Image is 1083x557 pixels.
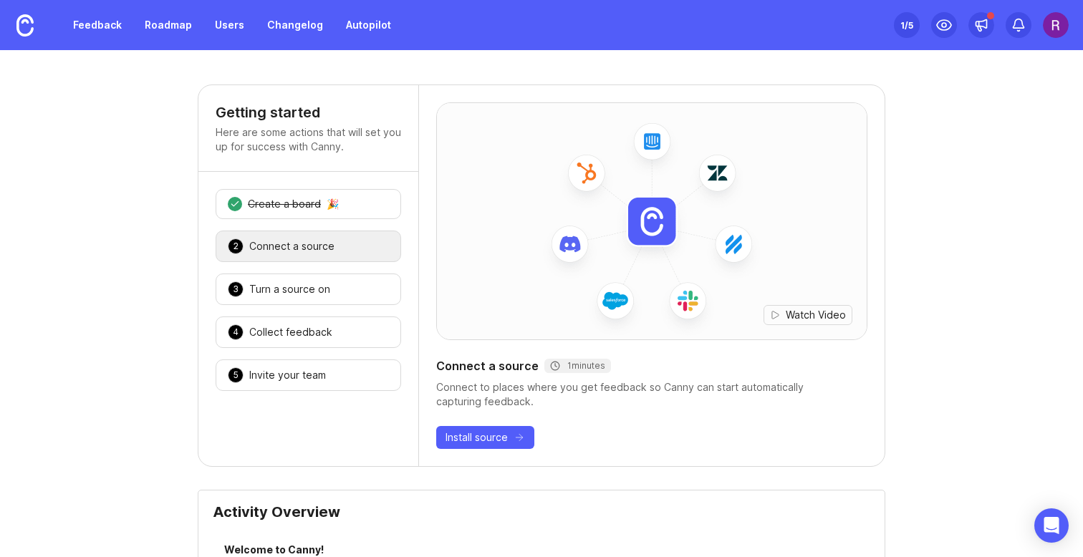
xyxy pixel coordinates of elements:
[206,12,253,38] a: Users
[249,282,330,296] div: Turn a source on
[446,430,508,445] span: Install source
[550,360,605,372] div: 1 minutes
[216,102,401,122] h4: Getting started
[337,12,400,38] a: Autopilot
[249,325,332,339] div: Collect feedback
[1043,12,1069,38] img: Rakesh Saini
[228,281,244,297] div: 3
[436,357,867,374] div: Connect a source
[249,368,326,382] div: Invite your team
[213,505,870,531] div: Activity Overview
[894,12,920,38] button: 1/5
[436,426,534,449] button: Install source
[327,199,339,209] div: 🎉
[786,308,846,322] span: Watch Video
[228,367,244,383] div: 5
[249,239,334,253] div: Connect a source
[16,14,34,37] img: Canny Home
[64,12,130,38] a: Feedback
[900,15,913,35] div: 1 /5
[228,324,244,340] div: 4
[259,12,332,38] a: Changelog
[248,197,321,211] div: Create a board
[228,238,244,254] div: 2
[436,380,867,409] div: Connect to places where you get feedback so Canny can start automatically capturing feedback.
[764,305,852,325] button: Watch Video
[437,92,867,350] img: installed-source-hero-8cc2ac6e746a3ed68ab1d0118ebd9805.png
[1034,508,1069,543] div: Open Intercom Messenger
[216,125,401,154] p: Here are some actions that will set you up for success with Canny.
[136,12,201,38] a: Roadmap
